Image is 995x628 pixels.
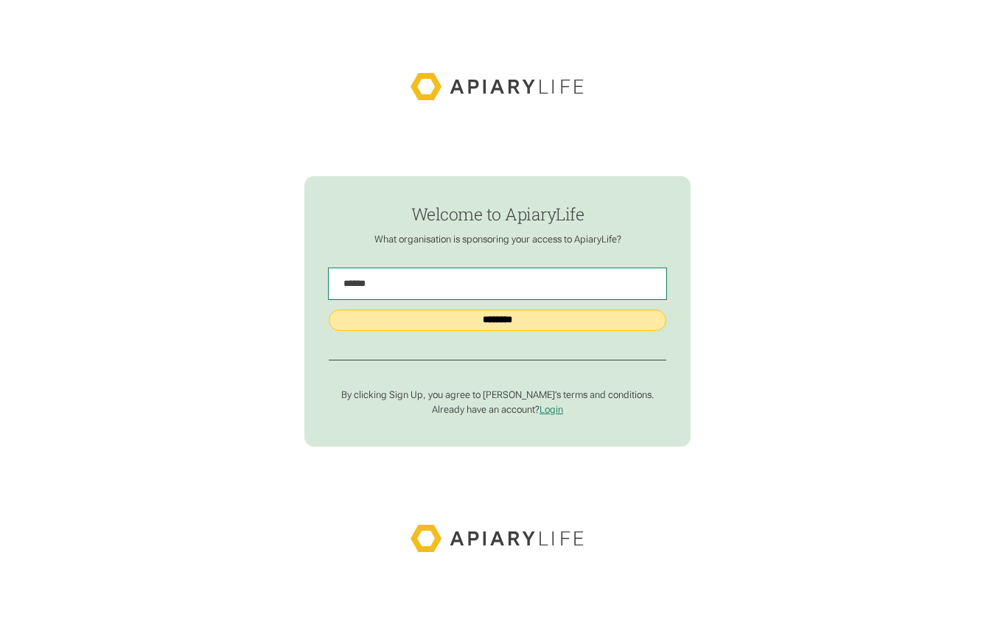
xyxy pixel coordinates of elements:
p: Already have an account? [329,404,666,416]
p: By clicking Sign Up, you agree to [PERSON_NAME]’s terms and conditions. [329,389,666,401]
form: find-employer [304,176,691,447]
a: Login [540,404,563,415]
h1: Welcome to ApiaryLife [329,205,666,223]
p: What organisation is sponsoring your access to ApiaryLife? [329,234,666,245]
